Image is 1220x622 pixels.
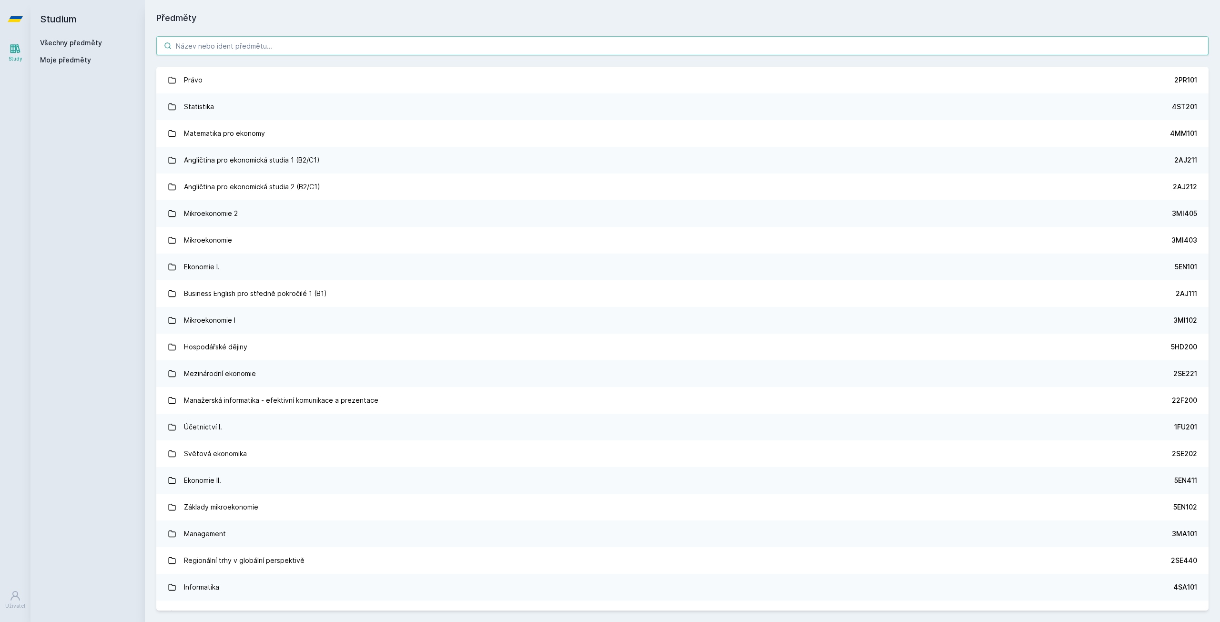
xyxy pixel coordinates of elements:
div: Světová ekonomika [184,444,247,463]
a: Ekonomie I. 5EN101 [156,254,1209,280]
a: Základy mikroekonomie 5EN102 [156,494,1209,520]
div: 3MI403 [1171,235,1197,245]
div: 1FU201 [1174,422,1197,432]
a: Statistika 4ST201 [156,93,1209,120]
div: 4SA101 [1173,582,1197,592]
a: Business English pro středně pokročilé 1 (B1) 2AJ111 [156,280,1209,307]
a: Informatika 4SA101 [156,574,1209,601]
div: Matematika pro ekonomy [184,124,265,143]
div: Mikroekonomie [184,231,232,250]
a: Mikroekonomie 3MI403 [156,227,1209,254]
span: Moje předměty [40,55,91,65]
div: 5EN411 [1174,476,1197,485]
div: 22F200 [1172,396,1197,405]
div: 2AJ211 [1174,155,1197,165]
div: 5HD200 [1171,342,1197,352]
div: 5EN102 [1173,502,1197,512]
div: Mikroekonomie 2 [184,204,238,223]
div: Mikroekonomie I [184,311,235,330]
a: Všechny předměty [40,39,102,47]
input: Název nebo ident předmětu… [156,36,1209,55]
a: Study [2,38,29,67]
div: Regionální trhy v globální perspektivě [184,551,305,570]
div: 4ST201 [1172,102,1197,112]
div: Hospodářské dějiny [184,337,247,357]
div: 2SE221 [1173,369,1197,378]
div: Mezinárodní ekonomie [184,364,256,383]
a: Matematika pro ekonomy 4MM101 [156,120,1209,147]
div: Management [184,524,226,543]
a: Účetnictví I. 1FU201 [156,414,1209,440]
div: 2AJ212 [1173,182,1197,192]
div: Ekonomie II. [184,471,221,490]
div: Angličtina pro ekonomická studia 2 (B2/C1) [184,177,320,196]
a: Angličtina pro ekonomická studia 2 (B2/C1) 2AJ212 [156,173,1209,200]
a: Mezinárodní ekonomie 2SE221 [156,360,1209,387]
div: Právo [184,71,203,90]
div: 3MA101 [1172,529,1197,539]
a: Světová ekonomika 2SE202 [156,440,1209,467]
div: 3MI405 [1172,209,1197,218]
h1: Předměty [156,11,1209,25]
a: Mikroekonomie 2 3MI405 [156,200,1209,227]
div: 2SE440 [1171,556,1197,565]
div: 2PR101 [1174,75,1197,85]
div: Základy mikroekonomie [184,498,258,517]
div: Study [9,55,22,62]
div: Statistika [184,97,214,116]
div: 2SE202 [1172,449,1197,459]
a: Hospodářské dějiny 5HD200 [156,334,1209,360]
div: Účetnictví I. [184,418,222,437]
a: Angličtina pro ekonomická studia 1 (B2/C1) 2AJ211 [156,147,1209,173]
div: Uživatel [5,602,25,610]
div: 3MI102 [1173,316,1197,325]
div: Angličtina pro ekonomická studia 1 (B2/C1) [184,151,320,170]
div: 5EN101 [1175,262,1197,272]
div: Business English pro středně pokročilé 1 (B1) [184,284,327,303]
div: 2AJ111 [1176,289,1197,298]
div: Ekonomie I. [184,257,220,276]
a: Mikroekonomie I 3MI102 [156,307,1209,334]
a: Manažerská informatika - efektivní komunikace a prezentace 22F200 [156,387,1209,414]
a: Regionální trhy v globální perspektivě 2SE440 [156,547,1209,574]
a: Uživatel [2,585,29,614]
div: Informatika [184,578,219,597]
a: Ekonomie II. 5EN411 [156,467,1209,494]
a: Management 3MA101 [156,520,1209,547]
div: 4MM101 [1170,129,1197,138]
div: Manažerská informatika - efektivní komunikace a prezentace [184,391,378,410]
div: 2OP401 [1171,609,1197,619]
a: Právo 2PR101 [156,67,1209,93]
